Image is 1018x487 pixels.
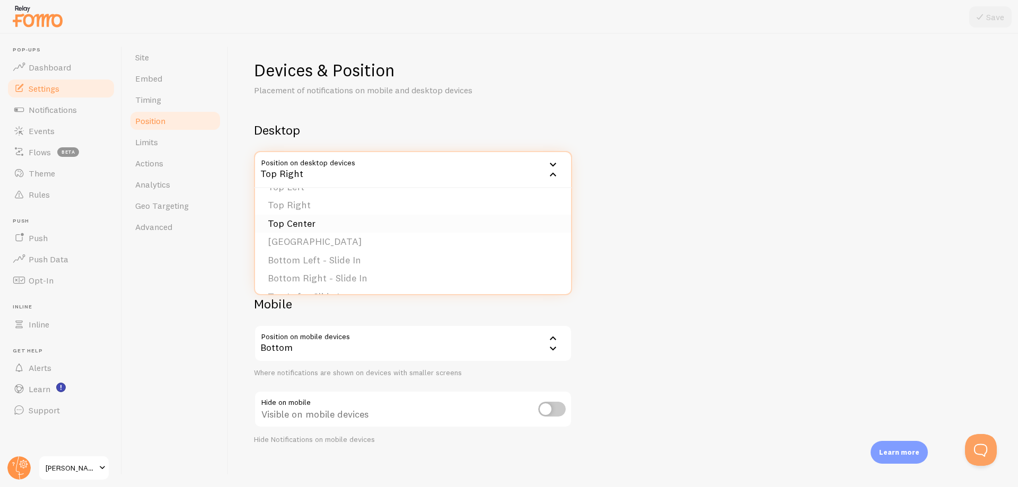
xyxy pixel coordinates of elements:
span: [PERSON_NAME] Photo [46,462,96,474]
a: Limits [129,131,222,153]
span: Opt-In [29,275,54,286]
span: Advanced [135,222,172,232]
a: Learn [6,378,116,400]
span: Rules [29,189,50,200]
a: Site [129,47,222,68]
a: [PERSON_NAME] Photo [38,455,110,481]
span: Push Data [29,254,68,264]
span: Site [135,52,149,63]
span: Analytics [135,179,170,190]
a: Actions [129,153,222,174]
a: Push Data [6,249,116,270]
li: Top Right [255,196,571,215]
a: Dashboard [6,57,116,78]
a: Support [6,400,116,421]
a: Alerts [6,357,116,378]
h2: Mobile [254,296,572,312]
a: Push [6,227,116,249]
span: Get Help [13,348,116,355]
div: Top Right [254,151,572,188]
div: Bottom [254,325,572,362]
h2: Desktop [254,122,572,138]
div: Learn more [871,441,928,464]
a: Theme [6,163,116,184]
iframe: Help Scout Beacon - Open [965,434,997,466]
span: Embed [135,73,162,84]
span: Push [13,218,116,225]
span: Actions [135,158,163,169]
span: Position [135,116,165,126]
span: Push [29,233,48,243]
li: [GEOGRAPHIC_DATA] [255,233,571,251]
span: Theme [29,168,55,179]
li: Bottom Left - Slide In [255,251,571,270]
p: Placement of notifications on mobile and desktop devices [254,84,508,96]
span: Geo Targeting [135,200,189,211]
div: Visible on mobile devices [254,391,572,429]
span: Dashboard [29,62,71,73]
span: Alerts [29,362,51,373]
a: Embed [129,68,222,89]
a: Rules [6,184,116,205]
span: Settings [29,83,59,94]
a: Events [6,120,116,141]
span: Pop-ups [13,47,116,54]
span: Support [29,405,60,415]
a: Advanced [129,216,222,237]
a: Opt-In [6,270,116,291]
span: Inline [13,304,116,311]
a: Position [129,110,222,131]
div: Where notifications are shown on devices with smaller screens [254,368,572,378]
a: Settings [6,78,116,99]
a: Analytics [129,174,222,195]
li: Top Center [255,215,571,233]
p: Learn more [879,447,919,457]
img: fomo-relay-logo-orange.svg [11,3,64,30]
span: Inline [29,319,49,330]
span: Events [29,126,55,136]
a: Inline [6,314,116,335]
li: Top Left - Slide In [255,288,571,306]
a: Notifications [6,99,116,120]
span: Timing [135,94,161,105]
div: Hide Notifications on mobile devices [254,435,572,445]
li: Bottom Right - Slide In [255,269,571,288]
a: Flows beta [6,141,116,163]
a: Timing [129,89,222,110]
a: Geo Targeting [129,195,222,216]
span: beta [57,147,79,157]
svg: <p>Watch New Feature Tutorials!</p> [56,383,66,392]
span: Notifications [29,104,77,115]
span: Limits [135,137,158,147]
h1: Devices & Position [254,59,572,81]
span: Learn [29,384,50,394]
span: Flows [29,147,51,157]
